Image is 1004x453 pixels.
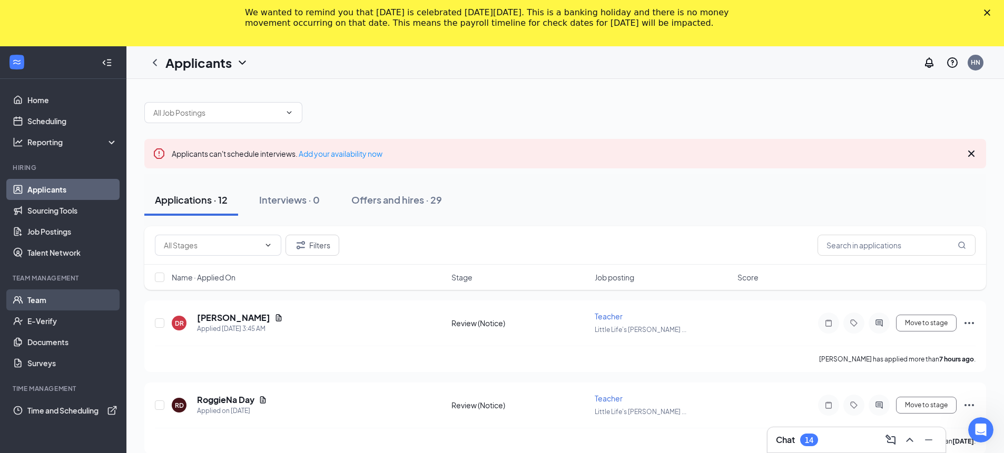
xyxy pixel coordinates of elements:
[952,437,974,445] b: [DATE]
[27,353,117,374] a: Surveys
[153,147,165,160] svg: Error
[848,401,860,409] svg: Tag
[873,401,885,409] svg: ActiveChat
[873,319,885,327] svg: ActiveChat
[595,408,686,416] span: Little Life's [PERSON_NAME] ...
[27,179,117,200] a: Applicants
[175,319,184,328] div: DR
[175,401,184,410] div: RD
[236,56,249,69] svg: ChevronDown
[197,394,254,406] h5: RoggieNa Day
[819,355,976,364] p: [PERSON_NAME] has applied more than .
[923,56,936,69] svg: Notifications
[12,57,22,67] svg: WorkstreamLogo
[153,107,281,118] input: All Job Postings
[27,310,117,331] a: E-Verify
[259,396,267,404] svg: Document
[27,331,117,353] a: Documents
[197,406,267,416] div: Applied on [DATE]
[264,241,272,249] svg: ChevronDown
[737,272,759,283] span: Score
[965,147,978,160] svg: Cross
[27,289,117,310] a: Team
[149,56,161,69] svg: ChevronLeft
[27,137,118,147] div: Reporting
[27,89,117,110] a: Home
[299,149,382,158] a: Add your availability now
[822,319,835,327] svg: Note
[848,319,860,327] svg: Tag
[896,315,957,331] button: Move to stage
[595,311,623,321] span: Teacher
[286,235,339,256] button: Filter Filters
[958,241,966,249] svg: MagnifyingGlass
[818,235,976,256] input: Search in applications
[351,193,442,206] div: Offers and hires · 29
[13,384,115,393] div: TIME MANAGEMENT
[971,58,980,67] div: HN
[172,149,382,158] span: Applicants can't schedule interviews.
[896,397,957,414] button: Move to stage
[984,9,995,16] div: Close
[776,434,795,446] h3: Chat
[595,272,634,283] span: Job posting
[901,431,918,448] button: ChevronUp
[963,399,976,411] svg: Ellipses
[259,193,320,206] div: Interviews · 0
[946,56,959,69] svg: QuestionInfo
[595,326,686,334] span: Little Life's [PERSON_NAME] ...
[27,200,117,221] a: Sourcing Tools
[451,272,473,283] span: Stage
[903,434,916,446] svg: ChevronUp
[294,239,307,251] svg: Filter
[165,54,232,72] h1: Applicants
[285,108,293,117] svg: ChevronDown
[920,431,937,448] button: Minimize
[882,431,899,448] button: ComposeMessage
[197,324,283,334] div: Applied [DATE] 3:45 AM
[102,57,112,68] svg: Collapse
[245,7,742,28] div: We wanted to remind you that [DATE] is celebrated [DATE][DATE]. This is a banking holiday and the...
[451,318,588,328] div: Review (Notice)
[451,400,588,410] div: Review (Notice)
[805,436,813,445] div: 14
[884,434,897,446] svg: ComposeMessage
[164,239,260,251] input: All Stages
[197,312,270,324] h5: [PERSON_NAME]
[13,274,115,283] div: Team Management
[27,110,117,132] a: Scheduling
[27,242,117,263] a: Talent Network
[27,400,117,421] a: Time and SchedulingExternalLink
[822,401,835,409] svg: Note
[155,193,228,206] div: Applications · 12
[274,314,283,322] svg: Document
[13,137,23,147] svg: Analysis
[172,272,235,283] span: Name · Applied On
[963,317,976,329] svg: Ellipses
[13,163,115,172] div: Hiring
[27,221,117,242] a: Job Postings
[939,355,974,363] b: 7 hours ago
[595,394,623,403] span: Teacher
[968,417,993,442] iframe: Intercom live chat
[922,434,935,446] svg: Minimize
